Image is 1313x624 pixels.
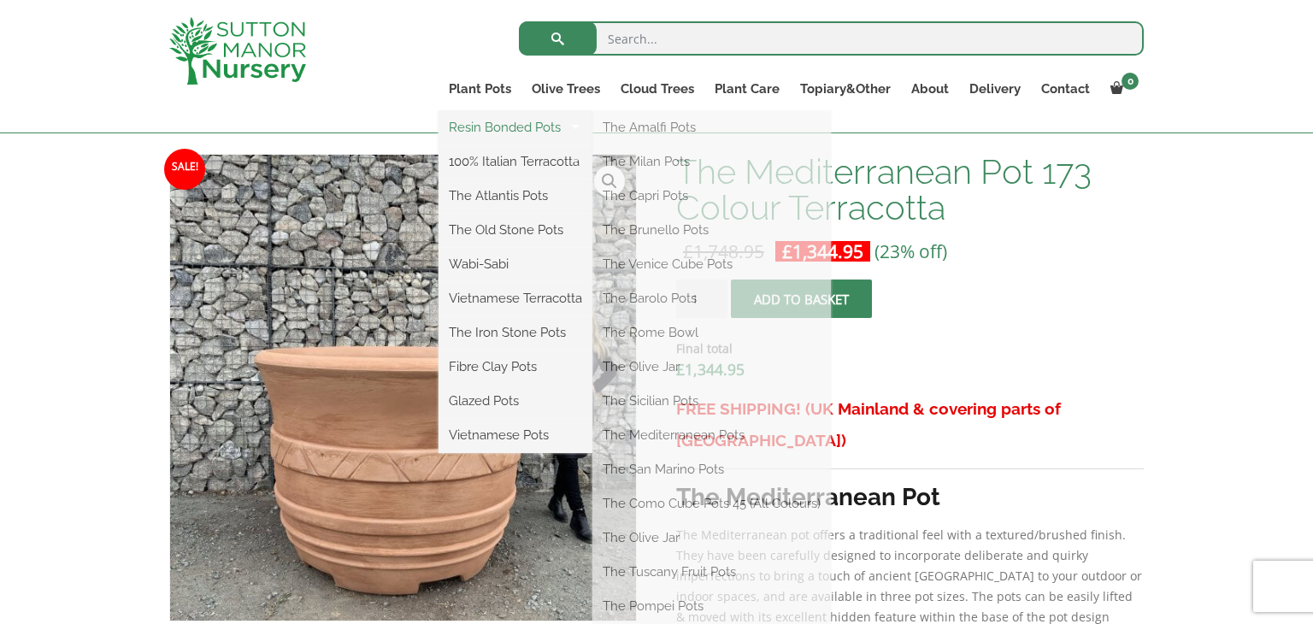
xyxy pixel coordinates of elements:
[592,149,831,174] a: The Milan Pots
[790,77,901,101] a: Topiary&Other
[1031,77,1100,101] a: Contact
[592,183,831,209] a: The Capri Pots
[439,388,592,414] a: Glazed Pots
[782,239,863,263] bdi: 1,344.95
[704,77,790,101] a: Plant Care
[592,422,831,448] a: The Mediterranean Pots
[439,149,592,174] a: 100% Italian Terracotta
[592,456,831,482] a: The San Marino Pots
[676,393,1144,456] h3: FREE SHIPPING! (UK Mainland & covering parts of [GEOGRAPHIC_DATA])
[1100,77,1144,101] a: 0
[592,593,831,619] a: The Pompei Pots
[592,286,831,311] a: The Barolo Pots
[959,77,1031,101] a: Delivery
[521,77,610,101] a: Olive Trees
[519,21,1144,56] input: Search...
[592,559,831,585] a: The Tuscany Fruit Pots
[164,149,205,190] span: Sale!
[1122,73,1139,90] span: 0
[592,115,831,140] a: The Amalfi Pots
[439,115,592,140] a: Resin Bonded Pots
[439,77,521,101] a: Plant Pots
[874,239,947,263] span: (23% off)
[169,17,306,85] img: logo
[439,286,592,311] a: Vietnamese Terracotta
[439,217,592,243] a: The Old Stone Pots
[676,338,1144,359] dt: Final total
[439,183,592,209] a: The Atlantis Pots
[439,422,592,448] a: Vietnamese Pots
[901,77,959,101] a: About
[592,388,831,414] a: The Sicilian Pots
[439,320,592,345] a: The Iron Stone Pots
[592,354,831,380] a: The Olive Jar
[439,354,592,380] a: Fibre Clay Pots
[610,77,704,101] a: Cloud Trees
[676,154,1144,226] h1: The Mediterranean Pot 173 Colour Terracotta
[592,217,831,243] a: The Brunello Pots
[592,491,831,516] a: The Como Cube Pots 45 (All Colours)
[592,251,831,277] a: The Venice Cube Pots
[592,525,831,550] a: The Olive Jar
[592,320,831,345] a: The Rome Bowl
[439,251,592,277] a: Wabi-Sabi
